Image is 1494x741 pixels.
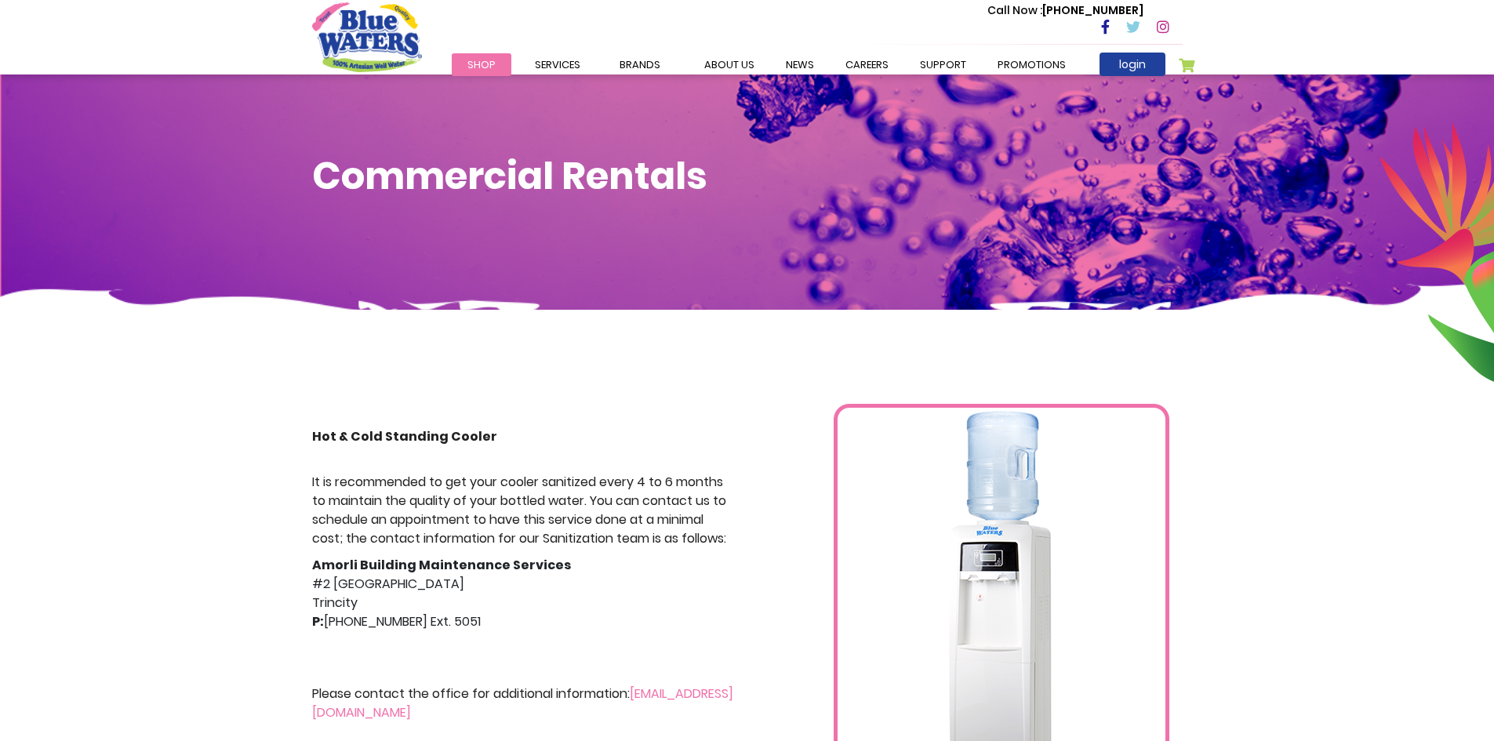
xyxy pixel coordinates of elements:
span: Shop [467,57,496,72]
span: Brands [620,57,660,72]
div: #2 [GEOGRAPHIC_DATA] Trincity [PHONE_NUMBER] Ext. 5051 [312,473,736,722]
a: Promotions [982,53,1081,76]
h1: Commercial Rentals [312,154,1183,199]
strong: P: [312,612,324,630]
a: careers [830,53,904,76]
a: [EMAIL_ADDRESS][DOMAIN_NAME] [312,685,733,721]
p: Please contact the office for additional information: [312,685,736,722]
span: Call Now : [987,2,1042,18]
a: News [770,53,830,76]
p: It is recommended to get your cooler sanitized every 4 to 6 months to maintain the quality of you... [312,473,736,548]
a: login [1100,53,1165,76]
a: about us [689,53,770,76]
strong: Hot & Cold Standing Cooler [312,427,497,445]
span: Services [535,57,580,72]
p: [PHONE_NUMBER] [987,2,1143,19]
a: store logo [312,2,422,71]
a: support [904,53,982,76]
strong: Amorli Building Maintenance Services [312,556,571,574]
